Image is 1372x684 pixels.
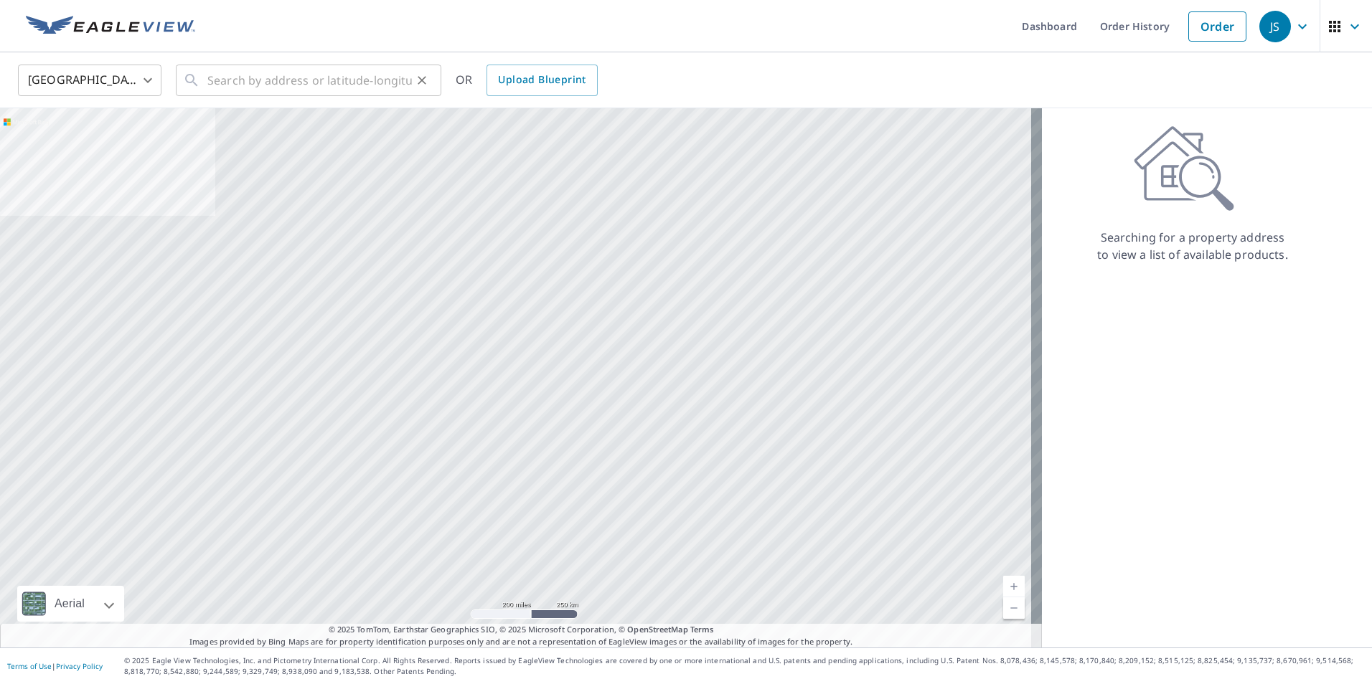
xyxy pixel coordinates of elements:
button: Clear [412,70,432,90]
div: Aerial [50,586,89,622]
a: OpenStreetMap [627,624,687,635]
span: Upload Blueprint [498,71,586,89]
a: Upload Blueprint [487,65,597,96]
div: JS [1259,11,1291,42]
p: | [7,662,103,670]
div: OR [456,65,598,96]
div: [GEOGRAPHIC_DATA] [18,60,161,100]
span: © 2025 TomTom, Earthstar Geographics SIO, © 2025 Microsoft Corporation, © [329,624,714,636]
p: Searching for a property address to view a list of available products. [1096,229,1289,263]
p: © 2025 Eagle View Technologies, Inc. and Pictometry International Corp. All Rights Reserved. Repo... [124,655,1365,677]
a: Order [1188,11,1246,42]
div: Aerial [17,586,124,622]
a: Terms of Use [7,661,52,671]
img: EV Logo [26,16,195,37]
a: Current Level 5, Zoom In [1003,576,1025,597]
input: Search by address or latitude-longitude [207,60,412,100]
a: Current Level 5, Zoom Out [1003,597,1025,619]
a: Privacy Policy [56,661,103,671]
a: Terms [690,624,714,635]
